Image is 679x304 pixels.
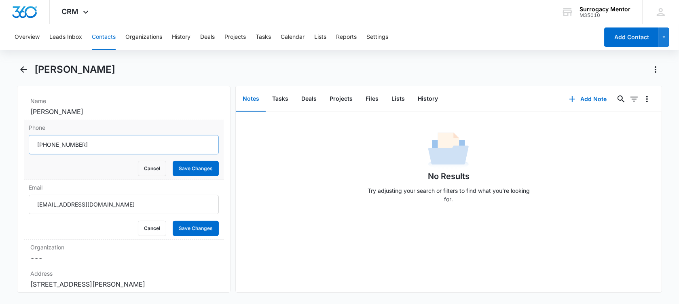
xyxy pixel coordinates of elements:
[295,87,323,112] button: Deals
[266,87,295,112] button: Tasks
[24,240,224,266] div: Organization---
[604,27,659,47] button: Add Contact
[580,13,630,18] div: account id
[224,24,246,50] button: Projects
[15,24,40,50] button: Overview
[336,24,357,50] button: Reports
[364,186,533,203] p: Try adjusting your search or filters to find what you’re looking for.
[17,63,30,76] button: Back
[236,87,266,112] button: Notes
[30,97,217,105] label: Name
[173,161,219,176] button: Save Changes
[92,24,116,50] button: Contacts
[411,87,444,112] button: History
[428,130,469,170] img: No Data
[580,6,630,13] div: account name
[138,161,166,176] button: Cancel
[323,87,359,112] button: Projects
[615,93,628,106] button: Search...
[561,89,615,109] button: Add Note
[30,107,217,116] dd: [PERSON_NAME]
[30,269,217,278] label: Address
[125,24,162,50] button: Organizations
[34,63,115,76] h1: [PERSON_NAME]
[173,221,219,236] button: Save Changes
[428,170,470,182] h1: No Results
[62,7,79,16] span: CRM
[29,195,219,214] input: Email
[281,24,305,50] button: Calendar
[24,266,224,293] div: Address[STREET_ADDRESS][PERSON_NAME]
[172,24,190,50] button: History
[29,135,219,154] input: Phone
[30,243,217,251] label: Organization
[30,253,217,263] dd: ---
[138,221,166,236] button: Cancel
[29,123,219,132] label: Phone
[49,24,82,50] button: Leads Inbox
[628,93,641,106] button: Filters
[29,183,219,192] label: Email
[649,63,662,76] button: Actions
[385,87,411,112] button: Lists
[200,24,215,50] button: Deals
[314,24,326,50] button: Lists
[366,24,388,50] button: Settings
[24,93,224,120] div: Name[PERSON_NAME]
[256,24,271,50] button: Tasks
[359,87,385,112] button: Files
[30,279,217,289] dd: [STREET_ADDRESS][PERSON_NAME]
[641,93,654,106] button: Overflow Menu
